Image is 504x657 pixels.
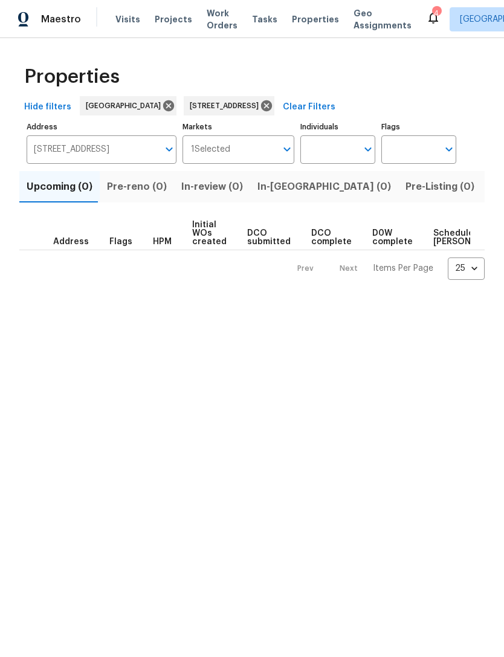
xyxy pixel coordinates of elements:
span: Projects [155,13,192,25]
nav: Pagination Navigation [286,257,485,280]
button: Open [441,141,457,158]
button: Clear Filters [278,96,340,118]
span: Scheduled [PERSON_NAME] [433,229,502,246]
button: Hide filters [19,96,76,118]
span: DCO submitted [247,229,291,246]
label: Flags [381,123,456,131]
span: [STREET_ADDRESS] [190,100,263,112]
label: Individuals [300,123,375,131]
span: Properties [24,71,120,83]
span: Initial WOs created [192,221,227,246]
div: 4 [432,7,441,19]
span: Geo Assignments [354,7,412,31]
span: Clear Filters [283,100,335,115]
span: Work Orders [207,7,237,31]
span: In-review (0) [181,178,243,195]
span: Upcoming (0) [27,178,92,195]
div: [GEOGRAPHIC_DATA] [80,96,176,115]
span: 1 Selected [191,144,230,155]
label: Markets [183,123,295,131]
span: DCO complete [311,229,352,246]
span: Hide filters [24,100,71,115]
div: 25 [448,253,485,284]
p: Items Per Page [373,262,433,274]
span: Flags [109,238,132,246]
span: Address [53,238,89,246]
span: Tasks [252,15,277,24]
label: Address [27,123,176,131]
span: Visits [115,13,140,25]
button: Open [279,141,296,158]
span: In-[GEOGRAPHIC_DATA] (0) [257,178,391,195]
span: [GEOGRAPHIC_DATA] [86,100,166,112]
span: Pre-Listing (0) [405,178,474,195]
span: Pre-reno (0) [107,178,167,195]
span: HPM [153,238,172,246]
span: Maestro [41,13,81,25]
button: Open [161,141,178,158]
span: Properties [292,13,339,25]
span: D0W complete [372,229,413,246]
button: Open [360,141,376,158]
div: [STREET_ADDRESS] [184,96,274,115]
